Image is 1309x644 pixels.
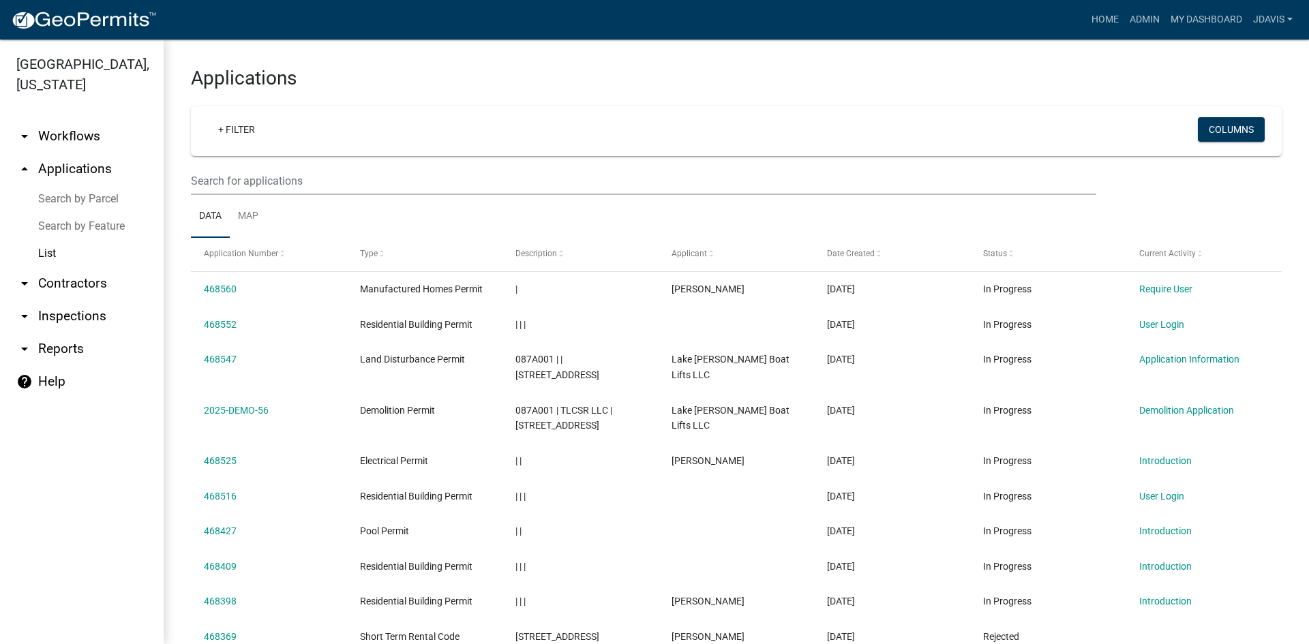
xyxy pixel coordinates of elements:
[515,561,526,572] span: | | |
[827,354,855,365] span: 08/25/2025
[1139,596,1192,607] a: Introduction
[515,491,526,502] span: | | |
[1139,283,1192,294] a: Require User
[191,238,347,271] datatable-header-cell: Application Number
[672,405,789,431] span: Lake Sinclair Boat Lifts LLC
[1124,7,1165,33] a: Admin
[191,167,1096,195] input: Search for applications
[360,491,472,502] span: Residential Building Permit
[204,596,237,607] a: 468398
[204,491,237,502] a: 468516
[360,249,378,258] span: Type
[827,561,855,572] span: 08/24/2025
[204,525,237,536] a: 468427
[983,596,1032,607] span: In Progress
[1139,455,1192,466] a: Introduction
[1139,525,1192,536] a: Introduction
[672,249,707,258] span: Applicant
[1139,319,1184,330] a: User Login
[360,455,428,466] span: Electrical Permit
[16,308,33,324] i: arrow_drop_down
[360,405,435,416] span: Demolition Permit
[360,319,472,330] span: Residential Building Permit
[515,283,517,294] span: |
[983,491,1032,502] span: In Progress
[827,596,855,607] span: 08/24/2025
[983,405,1032,416] span: In Progress
[502,238,659,271] datatable-header-cell: Description
[515,249,557,258] span: Description
[983,631,1019,642] span: Rejected
[672,631,744,642] span: Glenn Layson
[1086,7,1124,33] a: Home
[204,455,237,466] a: 468525
[347,238,503,271] datatable-header-cell: Type
[204,354,237,365] a: 468547
[515,405,612,431] span: 087A001 | TLCSR LLC | 115 Crooked Creek Lane
[983,525,1032,536] span: In Progress
[983,283,1032,294] span: In Progress
[360,283,483,294] span: Manufactured Homes Permit
[672,283,744,294] span: Kenteria Williams
[204,319,237,330] a: 468552
[1126,238,1282,271] datatable-header-cell: Current Activity
[16,341,33,357] i: arrow_drop_down
[814,238,970,271] datatable-header-cell: Date Created
[360,596,472,607] span: Residential Building Permit
[360,354,465,365] span: Land Disturbance Permit
[659,238,815,271] datatable-header-cell: Applicant
[230,195,267,239] a: Map
[16,373,33,390] i: help
[16,275,33,292] i: arrow_drop_down
[360,561,472,572] span: Residential Building Permit
[983,561,1032,572] span: In Progress
[1165,7,1248,33] a: My Dashboard
[1139,354,1239,365] a: Application Information
[515,455,522,466] span: | |
[983,455,1032,466] span: In Progress
[191,67,1282,90] h3: Applications
[515,319,526,330] span: | | |
[1198,117,1265,142] button: Columns
[204,405,269,416] a: 2025-DEMO-56
[204,561,237,572] a: 468409
[207,117,266,142] a: + Filter
[827,249,875,258] span: Date Created
[970,238,1126,271] datatable-header-cell: Status
[1139,405,1234,416] a: Demolition Application
[204,283,237,294] a: 468560
[1139,561,1192,572] a: Introduction
[204,249,278,258] span: Application Number
[515,525,522,536] span: | |
[983,354,1032,365] span: In Progress
[1139,249,1196,258] span: Current Activity
[827,455,855,466] span: 08/25/2025
[515,596,526,607] span: | | |
[672,455,744,466] span: Kenneth Rhyne
[191,195,230,239] a: Data
[983,319,1032,330] span: In Progress
[204,631,237,642] a: 468369
[1139,491,1184,502] a: User Login
[827,405,855,416] span: 08/25/2025
[16,161,33,177] i: arrow_drop_up
[827,319,855,330] span: 08/25/2025
[672,596,744,607] span: DuRand Johnson
[672,354,789,380] span: Lake Sinclair Boat Lifts LLC
[360,525,409,536] span: Pool Permit
[1248,7,1298,33] a: jdavis
[515,354,599,380] span: 087A001 | | 801 MILLEDGEVILLE RD
[16,128,33,144] i: arrow_drop_down
[827,491,855,502] span: 08/25/2025
[827,525,855,536] span: 08/24/2025
[827,631,855,642] span: 08/24/2025
[827,283,855,294] span: 08/25/2025
[983,249,1007,258] span: Status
